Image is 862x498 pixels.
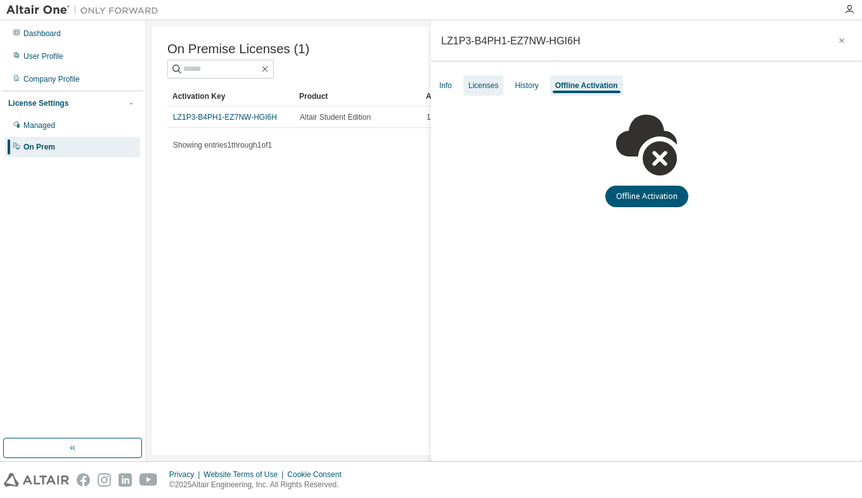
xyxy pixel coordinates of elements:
[23,51,63,61] div: User Profile
[23,120,55,131] div: Managed
[119,473,132,487] img: linkedin.svg
[300,112,371,122] span: Altair Student Edition
[515,80,538,91] div: History
[169,480,349,490] p: © 2025 Altair Engineering, Inc. All Rights Reserved.
[6,4,165,16] img: Altair One
[441,35,581,46] div: LZ1P3-B4PH1-EZ7NW-HGI6H
[98,473,111,487] img: instagram.svg
[167,42,309,56] span: On Premise Licenses (1)
[169,469,203,480] div: Privacy
[427,112,431,122] span: 1
[23,142,55,152] div: On Prem
[605,186,688,207] button: Offline Activation
[172,86,289,106] div: Activation Key
[439,80,452,91] div: Info
[77,473,90,487] img: facebook.svg
[426,86,543,106] div: Activation Allowed
[23,74,80,84] div: Company Profile
[139,473,158,487] img: youtube.svg
[173,113,277,122] a: LZ1P3-B4PH1-EZ7NW-HGI6H
[173,141,272,150] span: Showing entries 1 through 1 of 1
[287,469,349,480] div: Cookie Consent
[555,80,618,91] div: Offline Activation
[468,80,498,91] div: Licenses
[8,98,68,108] div: License Settings
[4,473,69,487] img: altair_logo.svg
[299,86,416,106] div: Product
[23,29,61,39] div: Dashboard
[203,469,287,480] div: Website Terms of Use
